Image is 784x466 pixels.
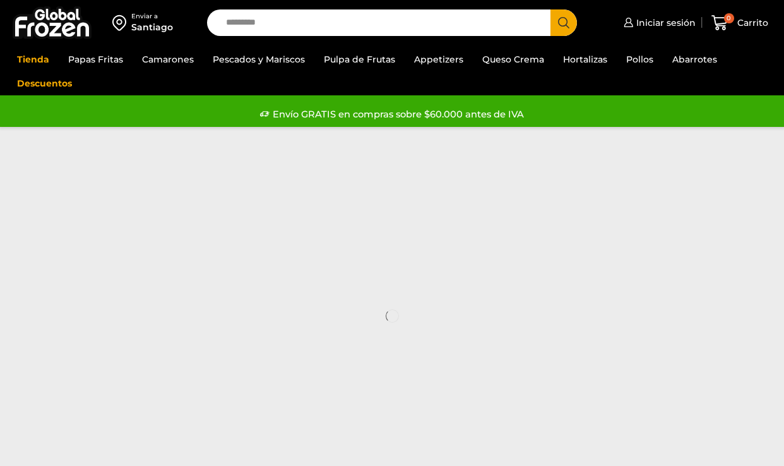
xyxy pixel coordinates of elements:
a: Abarrotes [666,47,723,71]
a: Appetizers [408,47,470,71]
a: 0 Carrito [708,8,771,38]
div: Santiago [131,21,173,33]
a: Papas Fritas [62,47,129,71]
a: Iniciar sesión [621,10,696,35]
span: Carrito [734,16,768,29]
img: address-field-icon.svg [112,12,131,33]
span: Iniciar sesión [633,16,696,29]
button: Search button [550,9,577,36]
a: Pulpa de Frutas [318,47,401,71]
a: Descuentos [11,71,78,95]
span: 0 [724,13,734,23]
a: Pollos [620,47,660,71]
a: Hortalizas [557,47,614,71]
a: Queso Crema [476,47,550,71]
a: Pescados y Mariscos [206,47,311,71]
div: Enviar a [131,12,173,21]
a: Tienda [11,47,56,71]
a: Camarones [136,47,200,71]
